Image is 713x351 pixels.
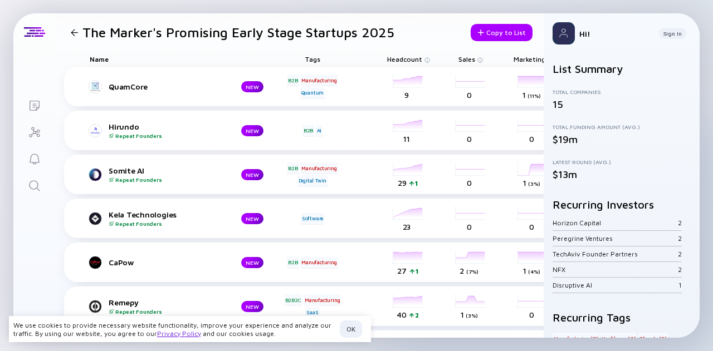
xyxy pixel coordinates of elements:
a: HirundoRepeat FoundersNEW [90,122,281,139]
div: Repeat Founders [109,220,223,227]
div: We use cookies to provide necessary website functionality, improve your experience and analyze ou... [13,321,335,338]
div: Digital Twin [297,175,328,186]
div: Software [301,213,324,224]
div: Total Funding Amount (Avg.) [553,123,691,130]
div: QuamCore [109,82,223,91]
div: Repeat Founders [109,132,223,139]
div: Quantum [300,87,325,98]
div: Manufacturing [300,162,338,174]
div: Tags [281,51,344,67]
button: Copy to List [471,24,533,41]
div: Climate (5) [638,333,668,344]
h1: The Marker's Promising Early Stage Startups 2025 [82,24,394,40]
a: Lists [13,91,55,118]
div: Total Companies [553,88,691,95]
h2: Recurring Tags [553,311,691,324]
a: Search [13,171,55,198]
div: AI [316,125,323,136]
div: Remepy [109,298,223,315]
div: TechAviv Founder Partners [553,250,678,258]
a: Investor Map [13,118,55,145]
div: Hi! [579,29,650,38]
div: 2 [678,265,682,274]
div: Peregrine Ventures [553,234,678,243]
div: Manufacturing [300,257,338,268]
img: Profile Picture [553,22,575,45]
span: Headcount [387,55,422,63]
a: Kela TechnologiesRepeat FoundersNEW [90,210,281,227]
h2: List Summary [553,62,691,75]
a: QuamCoreNEW [90,80,281,93]
div: B2B2C [284,294,302,305]
div: Manufacturing [304,294,341,305]
div: 2 [678,250,682,258]
div: CaPow [109,258,223,267]
a: Somite AIRepeat FoundersNEW [90,166,281,183]
div: SaaS [305,307,319,318]
div: Hirundo [109,122,223,139]
a: Reminders [13,145,55,171]
button: OK [340,320,362,338]
div: Repeat Founders [109,176,223,183]
div: Latest Round (Avg.) [553,159,691,165]
a: Privacy Policy [157,329,201,338]
div: 15 [553,98,563,110]
div: B2B [287,162,299,174]
div: Disruptive AI [553,281,678,289]
div: $19m [553,134,691,145]
div: Healthcare (6) [600,333,637,344]
div: Horizon Capital [553,219,678,227]
div: B2B [302,125,314,136]
div: Manufacturing (7) [553,333,599,344]
h2: Recurring Investors [553,198,691,211]
button: Sign In [659,28,686,39]
div: $13m [553,169,691,180]
a: CaPowNEW [90,256,281,269]
div: Kela Technologies [109,210,223,227]
div: Repeat Founders [109,308,223,315]
div: Manufacturing [300,75,338,86]
div: Name [81,51,281,67]
div: 2 [678,234,682,243]
div: 2 [678,219,682,227]
div: 1 [678,281,682,289]
span: Sales [458,55,475,63]
div: B2B [287,257,299,268]
div: NFX [553,265,678,274]
div: B2B [287,75,299,86]
span: Marketing [514,55,545,63]
a: RemepyRepeat FoundersNEW [90,298,281,315]
div: Somite AI [109,166,223,183]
